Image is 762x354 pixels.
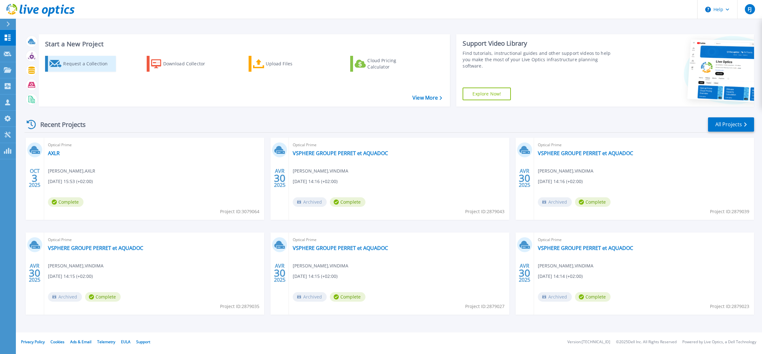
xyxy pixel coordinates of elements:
[249,56,319,72] a: Upload Files
[293,245,388,251] a: VSPHERE GROUPE PERRET et AQUADOC
[575,197,611,207] span: Complete
[538,178,583,185] span: [DATE] 14:16 (+02:00)
[465,208,505,215] span: Project ID: 2879043
[538,236,750,243] span: Optical Prime
[32,175,37,181] span: 3
[463,39,616,48] div: Support Video Library
[538,150,633,156] a: VSPHERE GROUPE PERRET et AQUADOC
[293,150,388,156] a: VSPHERE GROUPE PERRET et AQUADOC
[85,292,121,302] span: Complete
[293,292,327,302] span: Archived
[274,261,286,285] div: AVR 2025
[48,273,93,280] span: [DATE] 14:15 (+02:00)
[412,95,442,101] a: View More
[29,167,41,190] div: OCT 2025
[519,175,530,181] span: 30
[48,245,143,251] a: VSPHERE GROUPE PERRET et AQUADOC
[48,178,93,185] span: [DATE] 15:53 (+02:00)
[538,273,583,280] span: [DATE] 14:14 (+02:00)
[519,270,530,276] span: 30
[538,292,572,302] span: Archived
[24,117,94,132] div: Recent Projects
[21,339,45,344] a: Privacy Policy
[220,208,259,215] span: Project ID: 3079064
[45,41,442,48] h3: Start a New Project
[29,261,41,285] div: AVR 2025
[293,236,505,243] span: Optical Prime
[48,262,104,269] span: [PERSON_NAME] , VINDIMA
[48,167,95,174] span: [PERSON_NAME] , AXLR
[293,141,505,148] span: Optical Prime
[708,117,754,132] a: All Projects
[538,262,593,269] span: [PERSON_NAME] , VINDIMA
[48,141,260,148] span: Optical Prime
[682,340,756,344] li: Powered by Live Optics, a Dell Technology
[748,7,752,12] span: FJ
[293,197,327,207] span: Archived
[465,303,505,310] span: Project ID: 2879027
[48,150,60,156] a: AXLR
[330,197,365,207] span: Complete
[293,262,348,269] span: [PERSON_NAME] , VINDIMA
[293,167,348,174] span: [PERSON_NAME] , VINDIMA
[63,57,114,70] div: Request a Collection
[330,292,365,302] span: Complete
[567,340,610,344] li: Version: [TECHNICAL_ID]
[538,141,750,148] span: Optical Prime
[274,167,286,190] div: AVR 2025
[274,175,285,181] span: 30
[29,270,40,276] span: 30
[121,339,130,344] a: EULA
[266,57,317,70] div: Upload Files
[97,339,115,344] a: Telemetry
[48,197,84,207] span: Complete
[350,56,421,72] a: Cloud Pricing Calculator
[367,57,418,70] div: Cloud Pricing Calculator
[45,56,116,72] a: Request a Collection
[70,339,91,344] a: Ads & Email
[616,340,677,344] li: © 2025 Dell Inc. All Rights Reserved
[463,50,616,69] div: Find tutorials, instructional guides and other support videos to help you make the most of your L...
[710,208,749,215] span: Project ID: 2879039
[538,197,572,207] span: Archived
[293,178,338,185] span: [DATE] 14:16 (+02:00)
[163,57,214,70] div: Download Collector
[538,245,633,251] a: VSPHERE GROUPE PERRET et AQUADOC
[147,56,217,72] a: Download Collector
[518,167,531,190] div: AVR 2025
[48,236,260,243] span: Optical Prime
[538,167,593,174] span: [PERSON_NAME] , VINDIMA
[274,270,285,276] span: 30
[710,303,749,310] span: Project ID: 2879023
[136,339,150,344] a: Support
[50,339,64,344] a: Cookies
[463,88,511,100] a: Explore Now!
[48,292,82,302] span: Archived
[220,303,259,310] span: Project ID: 2879035
[293,273,338,280] span: [DATE] 14:15 (+02:00)
[518,261,531,285] div: AVR 2025
[575,292,611,302] span: Complete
